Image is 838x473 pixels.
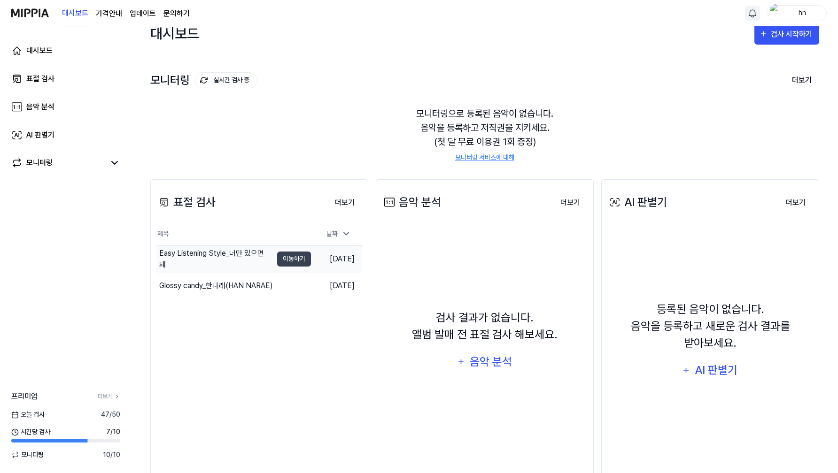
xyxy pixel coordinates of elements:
div: 등록된 음악이 없습니다. 음악을 등록하고 새로운 검사 결과를 받아보세요. [607,301,813,351]
div: 모니터링으로 등록된 음악이 없습니다. 음악을 등록하고 저작권을 지키세요. (첫 달 무료 이용권 1회 증정) [150,95,819,174]
div: 표절 검사 [156,194,216,211]
div: hn [784,8,821,18]
span: 47 / 50 [101,410,120,420]
a: 모니터링 [11,157,105,168]
div: 검사 시작하기 [771,28,815,40]
div: AI 판별기 [607,194,667,211]
button: 더보기 [553,193,588,212]
div: 모니터링 [26,157,53,168]
a: 문의하기 [163,8,190,19]
span: 10 / 10 [103,450,120,460]
button: 음악 분석 [451,351,519,373]
a: 음악 분석 [6,96,126,118]
div: 날짜 [323,226,355,242]
div: 음악 분석 [468,353,513,371]
span: 오늘 검사 [11,410,45,420]
button: AI 판별기 [676,359,744,381]
img: profile [770,4,781,23]
a: 더보기 [98,392,120,401]
a: 표절 검사 [6,68,126,90]
div: 음악 분석 [382,194,441,211]
div: 모니터링 [150,72,257,88]
div: Glossy candy_한나래(HAN NARAE) [159,280,273,291]
div: 대시보드 [150,22,199,45]
div: 대시보드 [26,45,53,56]
a: 대시보드 [6,39,126,62]
div: AI 판별기 [694,361,739,379]
th: 제목 [156,223,311,245]
img: 알림 [747,8,758,19]
button: 더보기 [327,193,362,212]
span: 시간당 검사 [11,427,50,437]
span: 7 / 10 [106,427,120,437]
td: [DATE] [311,272,363,299]
img: monitoring Icon [200,76,208,84]
button: 실시간 검사 중 [195,72,257,88]
div: Easy Listening Style_너만 있으면 돼 [159,248,272,270]
button: 검사 시작하기 [754,22,819,45]
button: 더보기 [778,193,813,212]
button: 이동하기 [277,252,311,267]
button: 가격안내 [96,8,122,19]
div: 검사 결과가 없습니다. 앨범 발매 전 표절 검사 해보세요. [412,309,558,343]
a: 모니터링 서비스에 대해 [455,153,514,162]
div: 표절 검사 [26,73,54,84]
a: AI 판별기 [6,124,126,146]
div: 음악 분석 [26,101,54,113]
div: AI 판별기 [26,130,54,141]
span: 모니터링 [11,450,44,460]
a: 대시보드 [62,0,88,26]
td: [DATE] [311,245,363,272]
a: 업데이트 [130,8,156,19]
button: profilehn [767,5,827,21]
button: 더보기 [784,70,819,90]
span: 프리미엄 [11,391,38,402]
